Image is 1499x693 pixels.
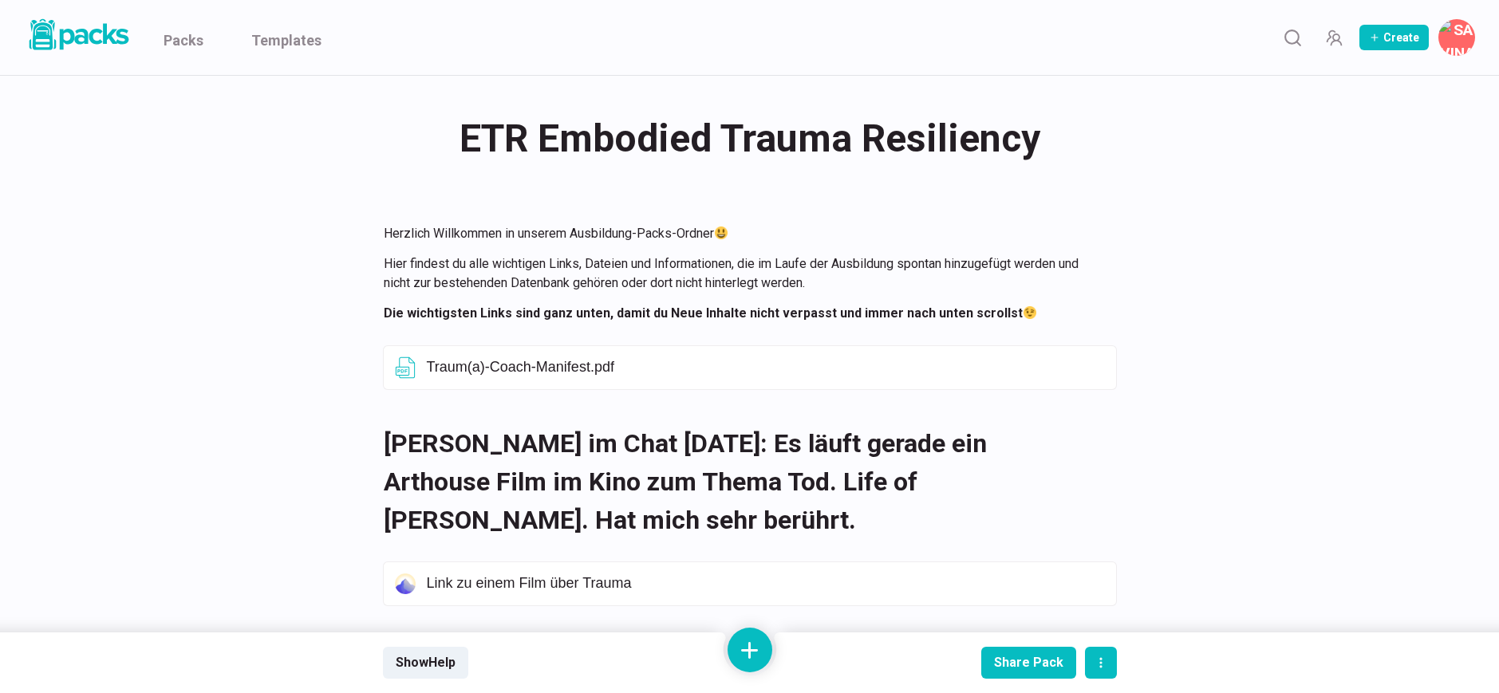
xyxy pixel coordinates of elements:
[1359,25,1429,50] button: Create Pack
[384,305,1037,321] strong: Die wichtigsten Links sind ganz unten, damit du Neue Inhalte nicht verpasst und immer nach unten ...
[383,647,468,679] button: ShowHelp
[393,572,417,596] img: link icon
[994,655,1063,670] div: Share Pack
[981,647,1076,679] button: Share Pack
[24,16,132,59] a: Packs logo
[460,108,1040,170] span: ETR Embodied Trauma Resiliency
[384,254,1097,293] p: Hier findest du alle wichtigen Links, Dateien und Informationen, die im Laufe der Ausbildung spon...
[1085,647,1117,679] button: actions
[24,16,132,53] img: Packs logo
[1438,19,1475,56] button: Savina Tilmann
[715,226,728,239] img: 😃
[384,224,1097,243] p: Herzlich Willkommen in unserem Ausbildung-Packs-Ordner
[1276,22,1308,53] button: Search
[384,424,1097,539] h2: [PERSON_NAME] im Chat [DATE]: Es läuft gerade ein Arthouse Film im Kino zum Thema Tod. Life of [P...
[1318,22,1350,53] button: Manage Team Invites
[1024,306,1036,319] img: 😉
[427,359,1106,376] p: Traum(a)-Coach-Manifest.pdf
[427,575,1106,593] p: Link zu einem Film über Trauma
